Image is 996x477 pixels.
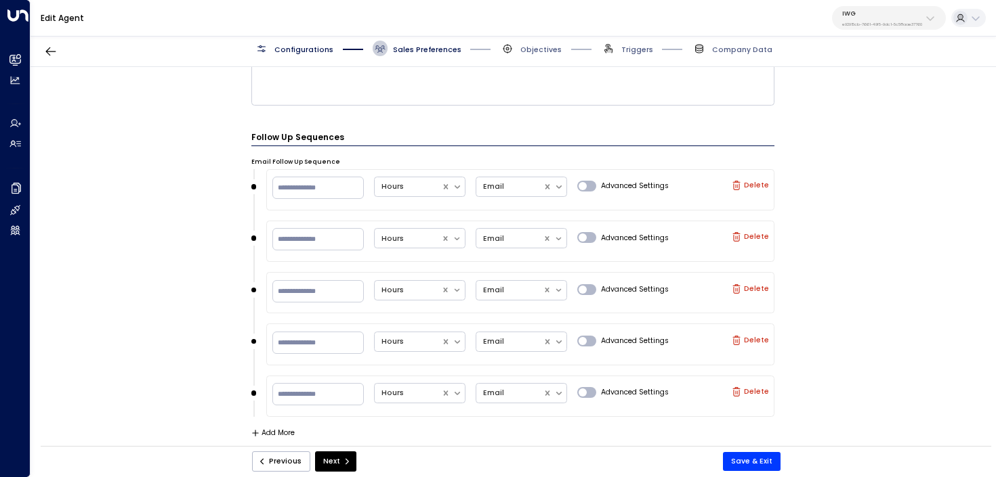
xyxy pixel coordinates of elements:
p: e92915cb-7661-49f5-9dc1-5c58aae37760 [842,22,922,27]
button: Next [315,451,356,472]
label: Delete [732,387,769,396]
label: Delete [732,232,769,242]
span: Advanced Settings [601,233,669,244]
span: Sales Preferences [393,45,461,55]
label: Delete [732,336,769,345]
span: Advanced Settings [601,284,669,295]
span: Objectives [520,45,562,55]
label: Delete [732,284,769,294]
p: IWG [842,9,922,18]
span: Configurations [274,45,333,55]
span: Advanced Settings [601,336,669,346]
span: Advanced Settings [601,387,669,398]
span: Triggers [621,45,653,55]
button: Save & Exit [723,452,781,471]
span: Company Data [712,45,772,55]
span: Advanced Settings [601,181,669,191]
label: Delete [732,181,769,190]
label: Email Follow Up Sequence [251,158,340,167]
button: Previous [252,451,310,472]
h3: Follow Up Sequences [251,131,775,146]
button: Add More [251,429,295,437]
button: IWGe92915cb-7661-49f5-9dc1-5c58aae37760 [832,6,946,30]
a: Edit Agent [41,12,84,24]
